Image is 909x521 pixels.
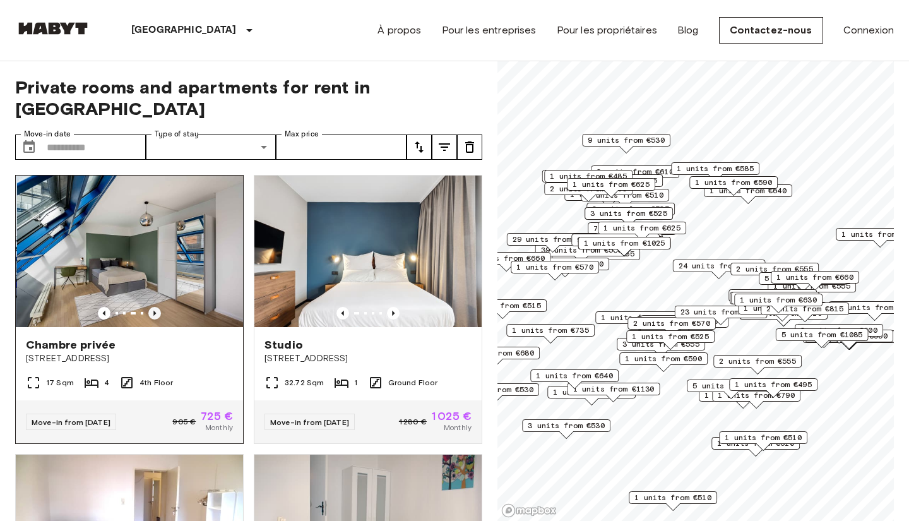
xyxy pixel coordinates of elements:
[567,178,655,198] div: Map marker
[729,378,817,398] div: Map marker
[442,23,537,38] a: Pour les entreprises
[530,369,619,389] div: Map marker
[759,272,847,292] div: Map marker
[673,260,766,279] div: Map marker
[254,175,482,444] a: Marketing picture of unit DE-01-481-006-01Previous imagePrevious imageStudio[STREET_ADDRESS]32.72...
[680,306,762,318] span: 23 units from €575
[513,234,594,245] span: 29 units from €570
[591,165,679,185] div: Map marker
[689,176,778,196] div: Map marker
[354,377,357,388] span: 1
[336,307,349,320] button: Previous image
[730,292,818,311] div: Map marker
[573,383,655,395] span: 1 units from €1130
[634,492,711,503] span: 1 units from €510
[622,338,699,350] span: 3 units from €555
[507,233,600,253] div: Map marker
[46,377,74,388] span: 17 Sqm
[679,260,760,272] span: 24 units from €530
[16,135,42,160] button: Choose date
[687,380,775,399] div: Map marker
[633,318,710,329] span: 2 units from €570
[264,337,303,352] span: Studio
[585,207,673,227] div: Map marker
[387,307,400,320] button: Previous image
[629,491,717,511] div: Map marker
[285,129,319,140] label: Max price
[140,377,173,388] span: 4th Floor
[737,292,814,304] span: 1 units from €640
[577,234,654,246] span: 9 units from €585
[512,325,589,336] span: 1 units from €735
[593,223,670,234] span: 7 units from €585
[734,294,823,313] div: Map marker
[528,420,605,431] span: 3 units from €530
[586,203,675,222] div: Map marker
[677,163,754,174] span: 1 units from €585
[588,135,665,146] span: 9 units from €530
[553,386,630,398] span: 1 units from €570
[811,330,888,342] span: 4 units from €950
[776,272,853,283] span: 1 units from €660
[407,135,432,160] button: tune
[692,380,769,392] span: 5 units from €590
[24,129,71,140] label: Move-in date
[735,379,812,390] span: 1 units from €495
[542,170,635,189] div: Map marker
[104,377,109,388] span: 4
[601,312,678,323] span: 1 units from €725
[781,329,863,340] span: 5 units from €1085
[571,234,660,253] div: Map marker
[771,271,859,290] div: Map marker
[458,299,547,319] div: Map marker
[270,417,349,427] span: Move-in from [DATE]
[205,422,233,433] span: Monthly
[557,23,657,38] a: Pour les propriétaires
[511,261,599,280] div: Map marker
[766,303,843,314] span: 2 units from €815
[399,416,427,428] span: 1 280 €
[567,383,660,402] div: Map marker
[201,410,233,422] span: 725 €
[592,203,669,215] span: 3 units from €525
[536,370,613,381] span: 1 units from €640
[285,377,324,388] span: 32.72 Sqm
[521,258,609,277] div: Map marker
[26,337,116,352] span: Chambre privée
[388,377,438,388] span: Ground Floor
[626,330,715,350] div: Map marker
[526,258,603,270] span: 2 units from €690
[719,17,823,44] a: Contactez-nous
[462,252,550,272] div: Map marker
[98,307,110,320] button: Previous image
[544,170,633,189] div: Map marker
[17,176,244,327] img: Marketing picture of unit DE-01-010-002-01HF
[843,23,894,38] a: Connexion
[719,431,807,451] div: Map marker
[586,189,663,201] span: 2 units from €510
[15,22,91,35] img: Habyt
[625,353,702,364] span: 1 units from €590
[432,135,457,160] button: tune
[457,135,482,160] button: tune
[588,222,676,242] div: Map marker
[632,331,709,342] span: 1 units from €525
[695,177,772,188] span: 1 units from €590
[677,23,699,38] a: Blog
[550,171,627,182] span: 1 units from €485
[26,352,233,365] span: [STREET_ADDRESS]
[444,422,472,433] span: Monthly
[598,222,686,241] div: Map marker
[264,352,472,365] span: [STREET_ADDRESS]
[464,300,541,311] span: 1 units from €515
[640,315,728,335] div: Map marker
[15,76,482,119] span: Private rooms and apartments for rent in [GEOGRAPHIC_DATA]
[516,261,593,273] span: 1 units from €570
[544,183,633,202] div: Map marker
[776,328,869,348] div: Map marker
[795,324,883,344] div: Map marker
[617,338,705,357] div: Map marker
[377,23,421,38] a: À propos
[728,289,817,309] div: Map marker
[595,311,684,331] div: Map marker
